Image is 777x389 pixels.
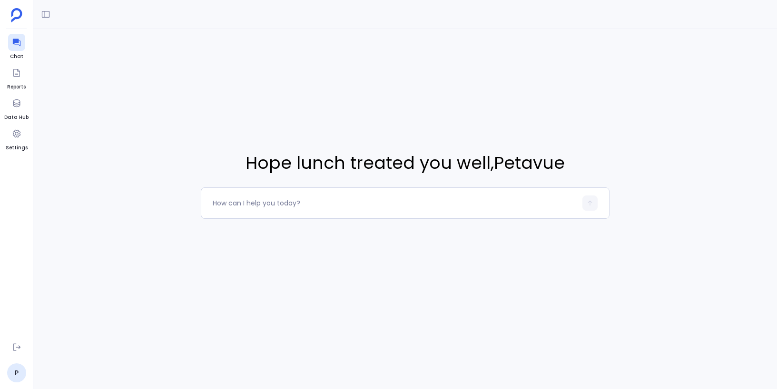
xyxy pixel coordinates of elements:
a: Reports [7,64,26,91]
a: Data Hub [4,95,29,121]
span: Reports [7,83,26,91]
a: Chat [8,34,25,60]
span: Chat [8,53,25,60]
span: Hope lunch treated you well , Petavue [201,150,610,176]
span: Settings [6,144,28,152]
img: petavue logo [11,8,22,22]
span: Data Hub [4,114,29,121]
a: P [7,363,26,382]
a: Settings [6,125,28,152]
